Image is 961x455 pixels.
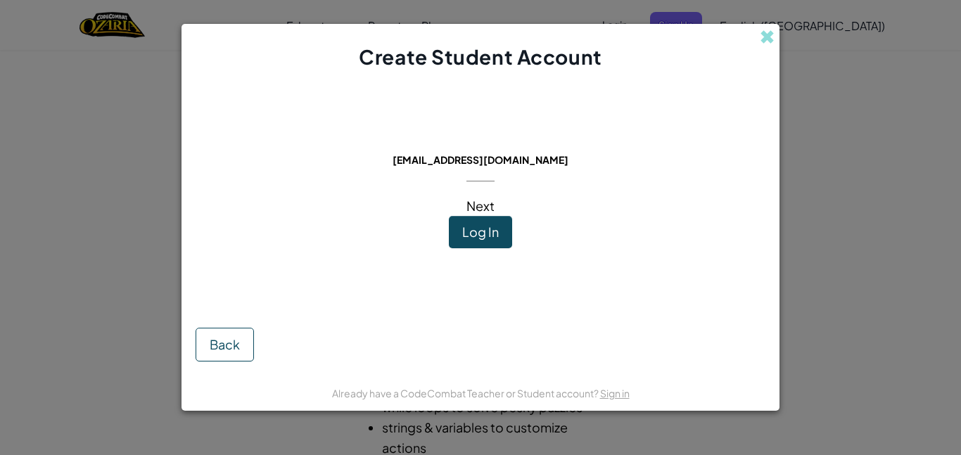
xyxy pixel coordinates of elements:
span: Next [466,198,495,214]
button: Log In [449,216,512,248]
button: Back [196,328,254,361]
span: [EMAIL_ADDRESS][DOMAIN_NAME] [393,153,568,166]
span: Create Student Account [359,44,602,69]
span: Already have a CodeCombat Teacher or Student account? [332,387,600,399]
span: Log In [462,224,499,240]
a: Sign in [600,387,630,399]
span: Back [210,336,240,352]
span: This email is already in use: [381,134,580,150]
